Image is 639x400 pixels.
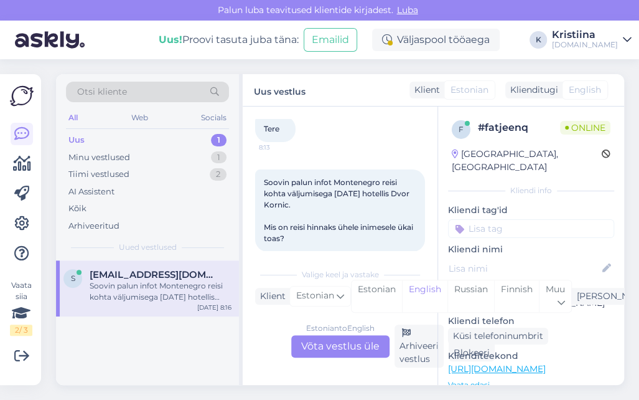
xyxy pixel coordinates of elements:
p: Kliendi telefon [448,315,614,328]
div: Russian [447,280,494,312]
span: s [71,274,75,283]
div: Võta vestlus üle [291,335,389,358]
div: Kliendi info [448,185,614,196]
span: Online [560,121,610,135]
div: [DOMAIN_NAME] [552,40,618,50]
div: Uus [68,134,85,146]
div: Klient [409,83,440,97]
input: Lisa tag [448,219,614,238]
div: Kõik [68,202,86,215]
p: Kliendi nimi [448,243,614,256]
div: K [529,31,547,49]
div: Vaata siia [10,280,32,336]
div: Küsi telefoninumbrit [448,328,548,345]
div: Arhiveeritud [68,220,119,232]
div: 2 [210,168,226,181]
div: Tiimi vestlused [68,168,129,181]
img: Askly Logo [10,84,34,108]
div: Klient [255,290,286,303]
div: English [402,280,447,312]
div: Minu vestlused [68,151,130,164]
div: Estonian [352,280,402,312]
span: English [569,83,601,97]
div: Socials [198,110,229,126]
a: [URL][DOMAIN_NAME] [448,363,546,374]
div: Klienditugi [505,83,558,97]
span: Otsi kliente [77,85,127,98]
div: Soovin palun infot Montenegro reisi kohta väljumisega [DATE] hotellis Dvor Kornic. Mis on reisi h... [90,280,231,303]
div: [GEOGRAPHIC_DATA], [GEOGRAPHIC_DATA] [452,148,602,174]
span: 8:13 [259,143,306,152]
div: Estonian to English [306,323,375,334]
div: Kristiina [552,30,618,40]
div: Arhiveeri vestlus [394,325,444,368]
div: 2 / 3 [10,325,32,336]
p: Klienditeekond [448,350,614,363]
div: Finnish [494,280,539,312]
label: Uus vestlus [254,82,306,98]
div: Web [129,110,151,126]
div: 1 [211,151,226,164]
span: Uued vestlused [119,242,177,253]
button: Emailid [304,28,357,52]
span: f [459,125,464,134]
a: Kristiina[DOMAIN_NAME] [552,30,632,50]
span: Tere [264,124,279,133]
span: Luba [393,4,422,16]
span: Muu [546,283,565,295]
div: # fatjeenq [478,120,560,135]
div: AI Assistent [68,186,114,198]
b: Uus! [159,34,182,45]
span: Soovin palun infot Montenegro reisi kohta väljumisega [DATE] hotellis Dvor Kornic. Mis on reisi h... [264,178,415,243]
div: Väljaspool tööaega [372,29,500,51]
div: 1 [211,134,226,146]
input: Lisa nimi [449,262,600,275]
div: Valige keel ja vastake [255,269,425,280]
div: [DATE] 8:16 [197,303,231,312]
div: Proovi tasuta juba täna: [159,32,299,47]
span: Estonian [296,289,334,303]
span: sirlet.juus@gmail.com [90,269,219,280]
div: All [66,110,80,126]
p: Kliendi tag'id [448,204,614,217]
span: Estonian [450,83,488,97]
p: Vaata edasi ... [448,379,614,391]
